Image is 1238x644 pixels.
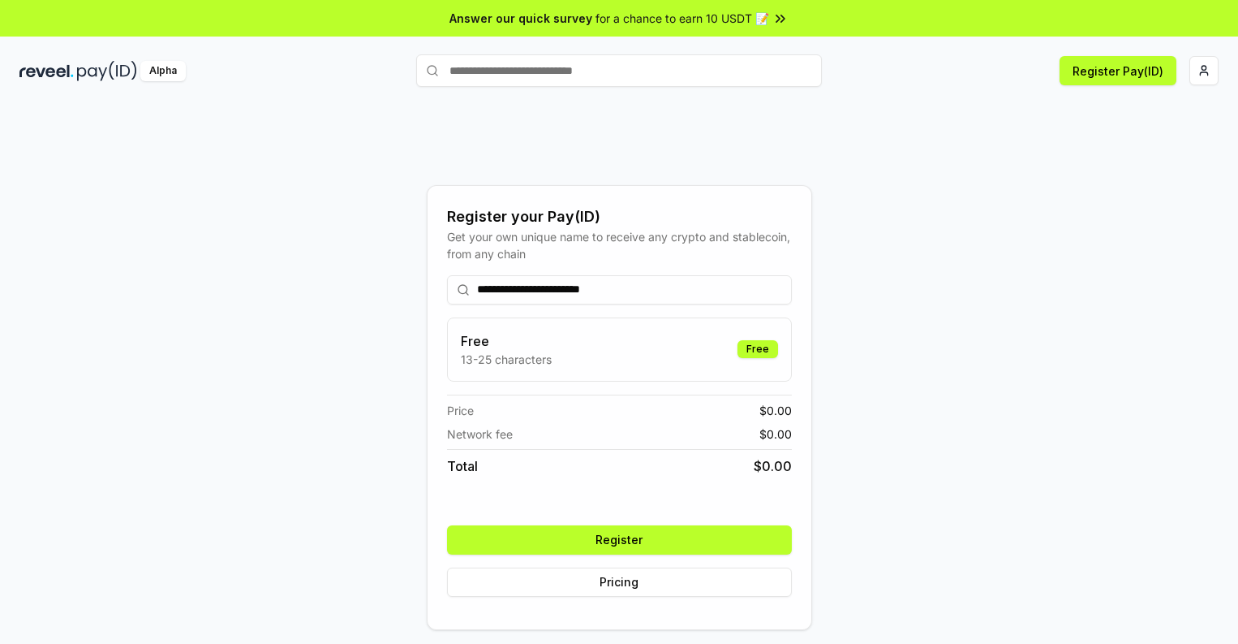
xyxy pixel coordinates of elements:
[461,351,552,368] p: 13-25 characters
[447,402,474,419] span: Price
[447,228,792,262] div: Get your own unique name to receive any crypto and stablecoin, from any chain
[759,402,792,419] span: $ 0.00
[77,61,137,81] img: pay_id
[1060,56,1176,85] button: Register Pay(ID)
[140,61,186,81] div: Alpha
[447,426,513,443] span: Network fee
[447,456,478,476] span: Total
[447,568,792,597] button: Pricing
[19,61,74,81] img: reveel_dark
[447,525,792,555] button: Register
[461,331,552,351] h3: Free
[595,10,769,27] span: for a chance to earn 10 USDT 📝
[759,426,792,443] span: $ 0.00
[449,10,592,27] span: Answer our quick survey
[447,205,792,228] div: Register your Pay(ID)
[737,340,778,358] div: Free
[754,456,792,476] span: $ 0.00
